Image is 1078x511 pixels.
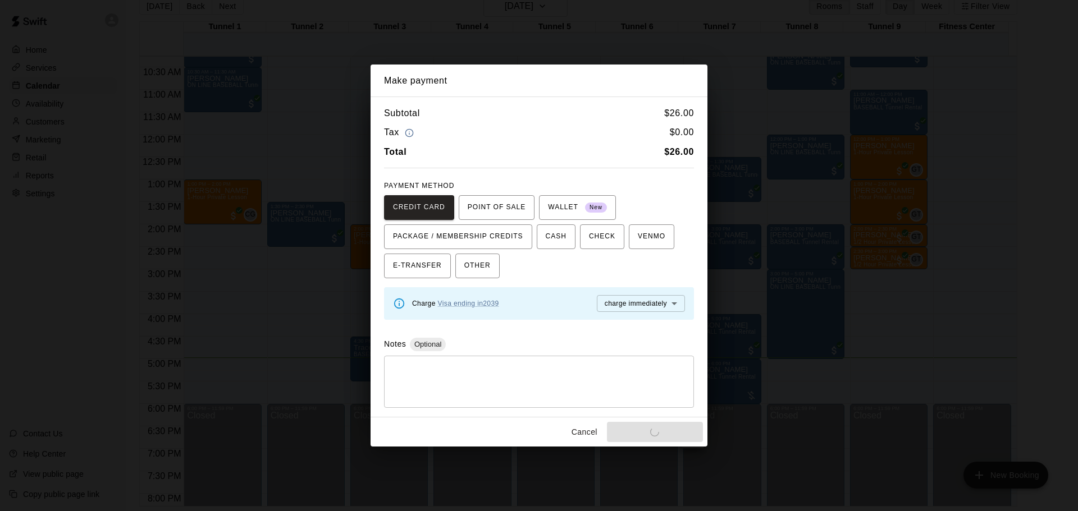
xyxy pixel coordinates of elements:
[384,195,454,220] button: CREDIT CARD
[664,106,694,121] h6: $ 26.00
[393,257,442,275] span: E-TRANSFER
[410,340,446,348] span: Optional
[580,224,624,249] button: CHECK
[384,106,420,121] h6: Subtotal
[585,200,607,215] span: New
[546,228,567,246] span: CASH
[459,195,535,220] button: POINT OF SALE
[468,199,526,217] span: POINT OF SALE
[664,147,694,156] b: $ 26.00
[371,65,707,97] h2: Make payment
[539,195,616,220] button: WALLET New
[605,300,667,307] span: charge immediately
[670,125,694,140] h6: $ 0.00
[629,224,674,249] button: VENMO
[393,228,523,246] span: PACKAGE / MEMBERSHIP CREDITS
[567,422,602,443] button: Cancel
[464,257,491,275] span: OTHER
[384,125,417,140] h6: Tax
[384,224,532,249] button: PACKAGE / MEMBERSHIP CREDITS
[384,254,451,278] button: E-TRANSFER
[548,199,607,217] span: WALLET
[638,228,665,246] span: VENMO
[438,300,499,307] a: Visa ending in 2039
[384,147,406,156] b: Total
[393,199,445,217] span: CREDIT CARD
[412,300,499,307] span: Charge
[537,224,575,249] button: CASH
[384,339,406,348] label: Notes
[455,254,500,278] button: OTHER
[384,182,454,190] span: PAYMENT METHOD
[589,228,615,246] span: CHECK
